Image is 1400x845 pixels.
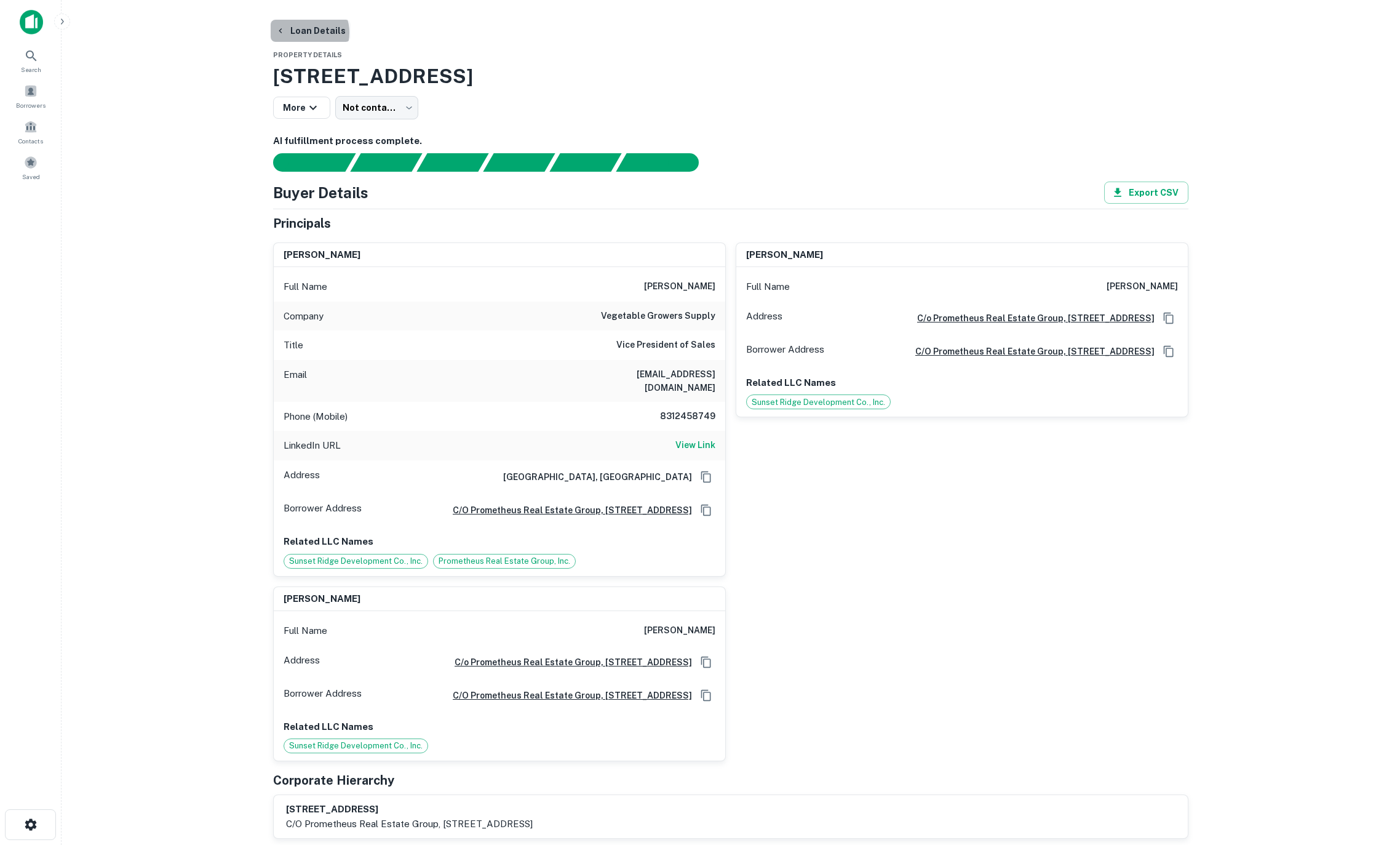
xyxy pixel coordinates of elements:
span: Sunset Ridge Development Co., Inc. [284,740,428,752]
a: c/o prometheus real estate group, [STREET_ADDRESS] [443,503,692,517]
button: Copy Address [1159,342,1178,361]
p: Title [284,338,303,353]
div: Your request is received and processing... [350,153,422,172]
h6: [PERSON_NAME] [284,592,360,606]
button: Copy Address [697,501,715,519]
button: Export CSV [1104,182,1188,204]
div: AI fulfillment process complete. [616,153,714,172]
button: Copy Address [697,653,715,671]
h6: vegetable growers supply [601,309,715,324]
a: View Link [675,438,715,453]
a: Contacts [4,115,58,148]
h6: AI fulfillment process complete. [273,134,1188,148]
p: Related LLC Names [746,375,1178,390]
a: C/o Prometheus Real Estate Group, [STREET_ADDRESS] [907,311,1155,325]
p: Company [284,309,324,324]
span: Property Details [273,51,342,58]
a: c/o prometheus real estate group, [STREET_ADDRESS] [905,345,1155,358]
p: Full Name [746,279,790,294]
h6: [STREET_ADDRESS] [286,803,533,817]
div: Sending borrower request to AI... [258,153,351,172]
div: Documents found, AI parsing details... [416,153,488,172]
h6: Vice President of Sales [616,338,715,353]
p: Borrower Address [284,501,362,519]
h6: [PERSON_NAME] [644,279,715,294]
p: Address [284,653,320,671]
h6: [PERSON_NAME] [746,248,823,262]
p: Address [746,309,782,327]
span: Sunset Ridge Development Co., Inc. [747,396,890,409]
p: LinkedIn URL [284,438,341,453]
span: Sunset Ridge Development Co., Inc. [284,555,428,567]
p: c/o prometheus real estate group, [STREET_ADDRESS] [286,817,533,831]
a: Search [4,44,58,77]
a: C/o Prometheus Real Estate Group, [STREET_ADDRESS] [445,655,692,669]
h6: [PERSON_NAME] [1107,279,1178,294]
h6: View Link [675,438,715,452]
h6: 8312458749 [642,409,715,424]
a: Saved [4,151,58,184]
p: Full Name [284,623,327,638]
div: Not contacted [335,96,418,119]
p: Full Name [284,279,327,294]
p: Borrower Address [746,342,824,361]
div: Principals found, AI now looking for contact information... [483,153,555,172]
h4: Buyer Details [273,182,368,204]
span: Saved [22,172,40,182]
button: Copy Address [697,468,715,486]
h5: Corporate Hierarchy [273,771,394,790]
div: Principals found, still searching for contact information. This may take time... [549,153,621,172]
h6: [PERSON_NAME] [644,623,715,638]
a: c/o prometheus real estate group, [STREET_ADDRESS] [443,689,692,702]
p: Borrower Address [284,686,362,705]
button: Loan Details [271,20,351,42]
span: Search [21,65,41,74]
span: Prometheus Real Estate Group, Inc. [434,555,575,567]
a: Borrowers [4,79,58,113]
h6: [GEOGRAPHIC_DATA], [GEOGRAPHIC_DATA] [493,470,692,484]
iframe: Chat Widget [1338,747,1400,806]
span: Borrowers [16,100,46,110]
h6: [PERSON_NAME] [284,248,360,262]
p: Phone (Mobile) [284,409,348,424]
h5: Principals [273,214,331,233]
button: Copy Address [1159,309,1178,327]
p: Related LLC Names [284,534,715,549]
p: Address [284,468,320,486]
p: Related LLC Names [284,719,715,734]
h3: [STREET_ADDRESS] [273,62,1188,91]
p: Email [284,367,307,394]
img: capitalize-icon.png [20,10,43,34]
button: Copy Address [697,686,715,705]
h6: [EMAIL_ADDRESS][DOMAIN_NAME] [568,367,715,394]
span: Contacts [18,136,43,146]
button: More [273,97,330,119]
